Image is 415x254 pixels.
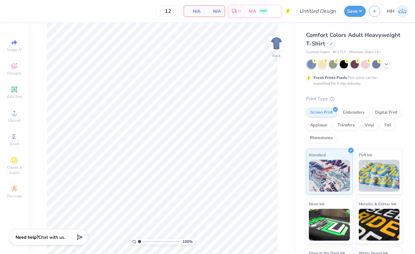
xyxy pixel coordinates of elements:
[260,9,267,13] span: FREE
[333,121,359,130] div: Transfers
[7,71,21,76] span: Designs
[10,141,19,146] span: Greek
[306,50,330,55] span: Comfort Colors
[309,209,350,241] img: Neon Ink
[3,165,25,175] span: Clipart & logos
[306,95,402,102] div: Print Type
[396,5,409,18] img: Holland Hannon
[387,5,409,18] a: HH
[339,108,369,117] div: Embroidery
[380,121,395,130] div: Foil
[248,8,256,15] span: N/A
[182,239,193,244] span: 100 %
[270,37,283,50] img: Back
[371,108,402,117] div: Digital Print
[314,75,347,80] strong: Fresh Prints Flash:
[333,50,346,55] span: # C1717
[359,201,396,207] span: Metallic & Glitter Ink
[188,8,201,15] span: N/A
[7,47,22,52] span: Image AI
[208,8,221,15] span: N/A
[309,160,350,192] img: Standard
[306,133,337,143] div: Rhinestones
[272,53,281,59] div: Back
[359,209,400,241] img: Metallic & Glitter Ink
[306,108,337,117] div: Screen Print
[156,5,180,17] input: – –
[359,160,400,192] img: Puff Ink
[361,121,378,130] div: Vinyl
[359,152,372,158] span: Puff Ink
[349,50,381,55] span: Minimum Order: 24 +
[309,152,326,158] span: Standard
[309,201,324,207] span: Neon Ink
[8,118,21,123] span: Upload
[294,5,341,18] input: Untitled Design
[7,94,22,99] span: Add Text
[306,121,331,130] div: Applique
[314,75,392,86] div: This color can be expedited for 5 day delivery.
[344,6,366,17] button: Save
[38,234,65,240] span: Chat with us.
[16,234,38,240] strong: Need help?
[306,31,400,47] span: Comfort Colors Adult Heavyweight T-Shirt
[7,194,22,199] span: Decorate
[387,8,395,15] span: HH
